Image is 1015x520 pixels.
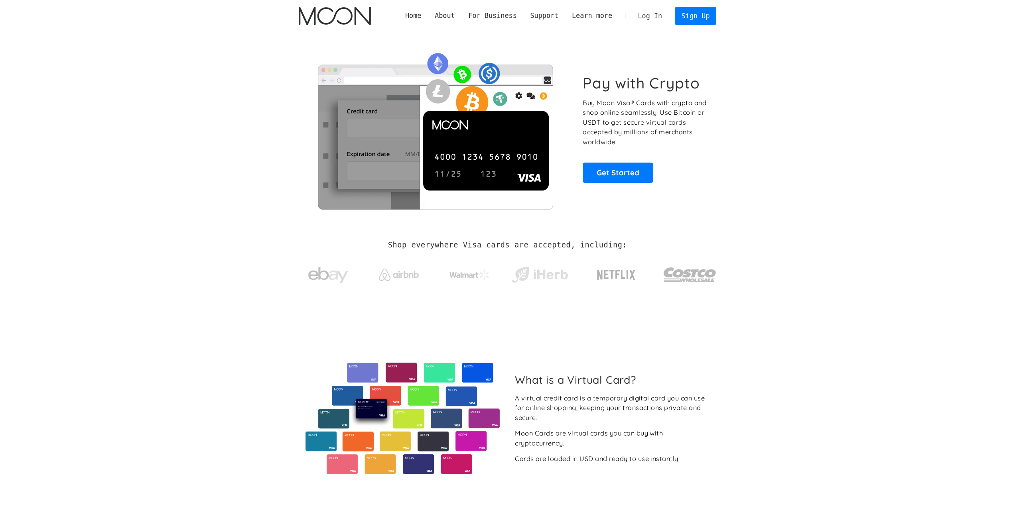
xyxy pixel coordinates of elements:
[435,11,455,21] div: About
[565,11,619,21] div: Learn more
[596,265,636,285] img: Netflix
[530,11,558,21] div: Support
[583,163,653,182] a: Get Started
[510,257,570,289] a: iHerb
[449,270,489,280] img: Walmart
[663,260,717,290] img: Costco
[428,11,461,21] div: About
[515,373,710,386] h2: What is a Virtual Card?
[299,7,371,25] img: Moon Logo
[308,263,348,288] img: ebay
[583,74,700,92] h1: Pay with Crypto
[583,98,708,147] p: Buy Moon Visa® Cards with crypto and shop online seamlessly! Use Bitcoin or USDT to get secure vi...
[663,252,717,294] a: Costco
[462,11,524,21] div: For Business
[299,47,572,209] img: Moon Cards let you spend your crypto anywhere Visa is accepted.
[440,262,499,284] a: Walmart
[388,241,627,249] h2: Shop everywhere Visa cards are accepted, including:
[304,363,501,474] img: Virtual cards from Moon
[631,7,669,25] a: Log In
[379,269,419,281] img: Airbnb
[524,11,565,21] div: Support
[515,393,710,423] div: A virtual credit card is a temporary digital card you can use for online shopping, keeping your t...
[515,454,680,464] div: Cards are loaded in USD and ready to use instantly.
[581,257,652,289] a: Netflix
[510,265,570,285] img: iHerb
[398,11,428,21] a: Home
[299,7,371,25] a: home
[675,7,716,25] a: Sign Up
[468,11,516,21] div: For Business
[369,261,428,285] a: Airbnb
[572,11,612,21] div: Learn more
[515,428,710,448] div: Moon Cards are virtual cards you can buy with cryptocurrency.
[299,255,358,292] a: ebay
